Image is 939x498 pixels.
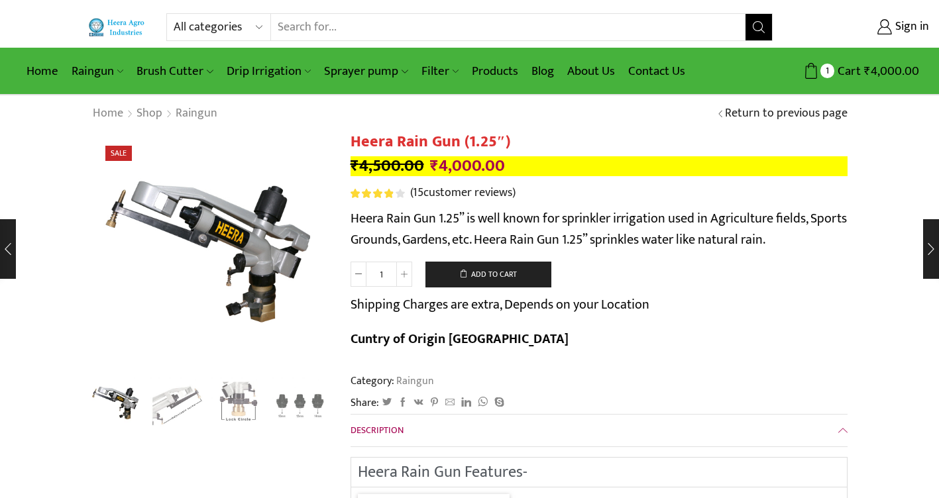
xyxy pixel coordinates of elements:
li: 3 / 4 [211,377,266,430]
div: 1 / 4 [92,132,331,371]
span: ₹ [864,61,871,81]
li: 4 / 4 [272,377,327,430]
a: Drip Irrigation [220,56,317,87]
p: Heera Rain Gun 1.25” is well known for sprinkler irrigation used in Agriculture fields, Sports Gr... [351,208,848,250]
a: Sprayer pump [317,56,414,87]
div: Rated 4.00 out of 5 [351,189,404,198]
a: Adjestmen [211,377,266,432]
a: Products [465,56,525,87]
input: Search for... [271,14,745,40]
h2: Heera Rain Gun Features- [358,464,840,480]
img: Heera Raingun 1.50 [89,375,144,430]
p: Shipping Charges are extra, Depends on your Location [351,294,649,315]
img: Heera Raingun 1.50 [92,132,331,371]
a: About Us [561,56,622,87]
a: Filter [415,56,465,87]
a: Home [20,56,65,87]
span: Rated out of 5 based on customer ratings [351,189,394,198]
a: Shop [136,105,163,123]
a: Description [351,415,848,446]
span: Category: [351,373,434,389]
b: Cuntry of Origin [GEOGRAPHIC_DATA] [351,328,569,350]
a: Raingun [175,105,218,123]
a: outlet-screw [150,377,205,432]
li: 1 / 4 [89,377,144,430]
li: 2 / 4 [150,377,205,430]
span: Description [351,423,404,438]
bdi: 4,500.00 [351,152,424,179]
img: Rain Gun Nozzle [272,377,327,432]
span: Share: [351,395,379,411]
span: Cart [834,62,861,80]
a: Raingun [65,56,130,87]
span: 1 [820,64,834,77]
a: Home [92,105,124,123]
a: 1 Cart ₹4,000.00 [786,59,919,83]
h1: Heera Rain Gun (1.25″) [351,132,848,152]
bdi: 4,000.00 [864,61,919,81]
span: ₹ [430,152,439,179]
span: 15 [413,183,423,203]
button: Add to cart [425,262,551,288]
a: Brush Cutter [130,56,219,87]
span: Sale [105,146,132,161]
a: Return to previous page [725,105,848,123]
span: ₹ [351,152,359,179]
button: Search button [746,14,772,40]
a: Blog [525,56,561,87]
a: Contact Us [622,56,692,87]
bdi: 4,000.00 [430,152,505,179]
a: (15customer reviews) [410,185,516,202]
span: 15 [351,189,407,198]
span: Sign in [892,19,929,36]
a: Sign in [793,15,929,39]
nav: Breadcrumb [92,105,218,123]
a: Raingun [394,372,434,389]
input: Product quantity [366,262,396,287]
